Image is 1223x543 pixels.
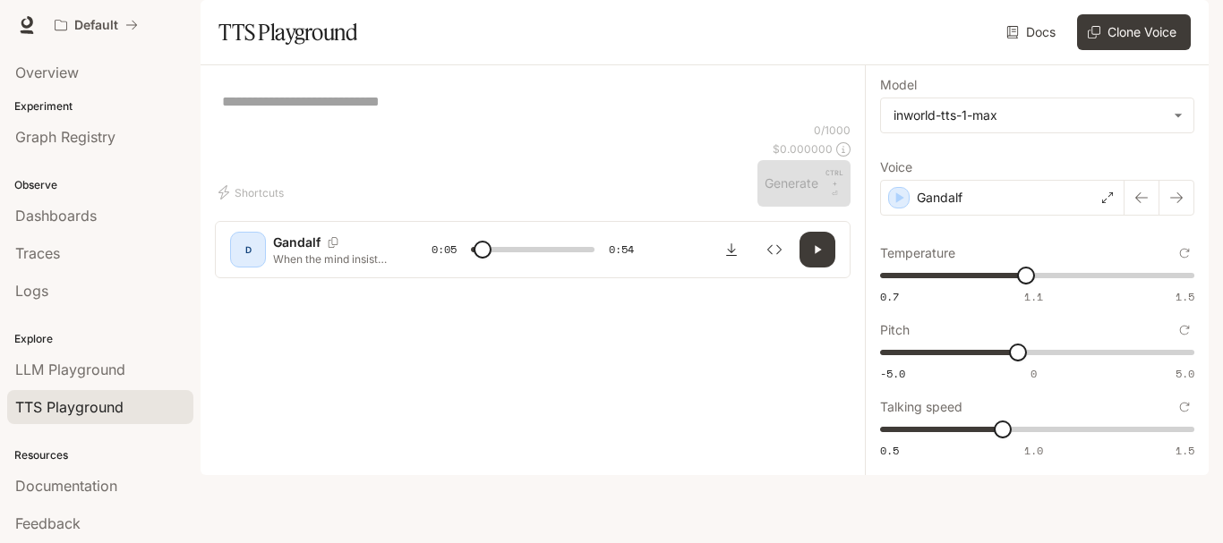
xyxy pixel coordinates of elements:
[880,401,962,413] p: Talking speed
[917,189,962,207] p: Gandalf
[321,237,346,248] button: Copy Voice ID
[273,233,321,251] p: Gandalf
[1176,443,1194,458] span: 1.5
[273,251,389,267] p: When the mind insists on repeating negative things, it creates a cycle of thought, emotion, and a...
[1077,14,1191,50] button: Clone Voice
[881,98,1193,132] div: inworld-tts-1-max
[234,235,262,264] div: D
[609,241,634,259] span: 0:54
[880,79,917,91] p: Model
[1175,243,1194,263] button: Reset to default
[215,178,291,207] button: Shortcuts
[1176,366,1194,381] span: 5.0
[714,232,749,267] button: Download audio
[880,443,899,458] span: 0.5
[218,14,357,50] h1: TTS Playground
[47,7,146,43] button: All workspaces
[894,106,1165,124] div: inworld-tts-1-max
[1024,443,1043,458] span: 1.0
[880,247,955,259] p: Temperature
[1003,14,1063,50] a: Docs
[1176,289,1194,304] span: 1.5
[1031,366,1037,381] span: 0
[880,289,899,304] span: 0.7
[1024,289,1043,304] span: 1.1
[74,18,118,33] p: Default
[880,324,910,336] p: Pitch
[880,366,905,381] span: -5.0
[757,232,792,267] button: Inspect
[1175,320,1194,340] button: Reset to default
[432,241,457,259] span: 0:05
[773,141,833,157] p: $ 0.000000
[1175,397,1194,417] button: Reset to default
[880,161,912,174] p: Voice
[814,123,851,138] p: 0 / 1000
